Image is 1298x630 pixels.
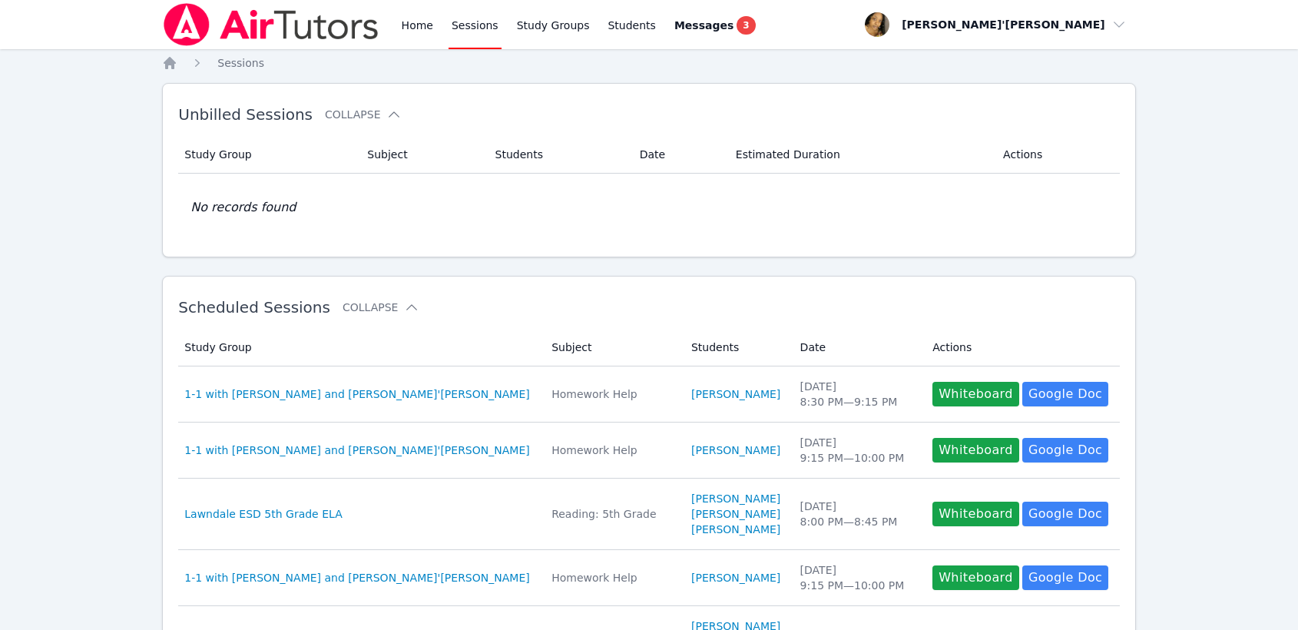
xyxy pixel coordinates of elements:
span: Sessions [217,57,264,69]
a: [PERSON_NAME] [691,570,780,585]
a: Google Doc [1022,382,1108,406]
a: Google Doc [1022,502,1108,526]
div: [DATE] 9:15 PM — 10:00 PM [800,435,915,466]
th: Date [631,136,727,174]
th: Students [486,136,631,174]
a: Lawndale ESD 5th Grade ELA [184,506,342,522]
div: Homework Help [551,443,673,458]
th: Study Group [178,136,358,174]
th: Date [791,329,924,366]
tr: 1-1 with [PERSON_NAME] and [PERSON_NAME]'[PERSON_NAME]Homework Help[PERSON_NAME][DATE]8:30 PM—9:1... [178,366,1120,423]
span: Messages [674,18,733,33]
span: Scheduled Sessions [178,298,330,317]
div: Homework Help [551,386,673,402]
a: Sessions [217,55,264,71]
nav: Breadcrumb [162,55,1136,71]
th: Subject [358,136,485,174]
a: 1-1 with [PERSON_NAME] and [PERSON_NAME]'[PERSON_NAME] [184,570,529,585]
button: Collapse [343,300,419,315]
button: Whiteboard [932,502,1019,526]
th: Actions [923,329,1120,366]
a: [PERSON_NAME] [691,491,780,506]
span: 3 [737,16,755,35]
a: [PERSON_NAME] [691,506,780,522]
a: [PERSON_NAME] [691,522,780,537]
a: 1-1 with [PERSON_NAME] and [PERSON_NAME]'[PERSON_NAME] [184,443,529,458]
th: Study Group [178,329,542,366]
button: Collapse [325,107,402,122]
th: Estimated Duration [727,136,994,174]
div: [DATE] 9:15 PM — 10:00 PM [800,562,915,593]
a: [PERSON_NAME] [691,386,780,402]
th: Subject [542,329,682,366]
td: No records found [178,174,1120,241]
a: Google Doc [1022,438,1108,463]
button: Whiteboard [932,565,1019,590]
a: [PERSON_NAME] [691,443,780,458]
button: Whiteboard [932,382,1019,406]
a: Google Doc [1022,565,1108,590]
tr: Lawndale ESD 5th Grade ELAReading: 5th Grade[PERSON_NAME][PERSON_NAME][PERSON_NAME][DATE]8:00 PM—... [178,479,1120,550]
div: Homework Help [551,570,673,585]
th: Students [682,329,791,366]
tr: 1-1 with [PERSON_NAME] and [PERSON_NAME]'[PERSON_NAME]Homework Help[PERSON_NAME][DATE]9:15 PM—10:... [178,423,1120,479]
a: 1-1 with [PERSON_NAME] and [PERSON_NAME]'[PERSON_NAME] [184,386,529,402]
div: [DATE] 8:00 PM — 8:45 PM [800,499,915,529]
tr: 1-1 with [PERSON_NAME] and [PERSON_NAME]'[PERSON_NAME]Homework Help[PERSON_NAME][DATE]9:15 PM—10:... [178,550,1120,606]
th: Actions [994,136,1120,174]
img: Air Tutors [162,3,379,46]
button: Whiteboard [932,438,1019,463]
div: [DATE] 8:30 PM — 9:15 PM [800,379,915,409]
div: Reading: 5th Grade [551,506,673,522]
span: Unbilled Sessions [178,105,313,124]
